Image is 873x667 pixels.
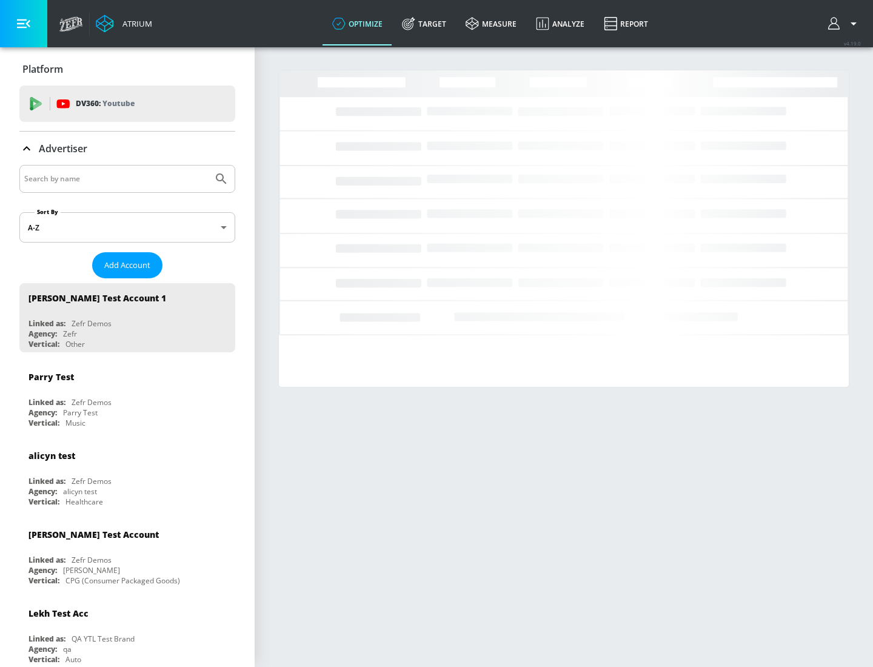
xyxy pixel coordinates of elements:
[104,258,150,272] span: Add Account
[28,371,74,383] div: Parry Test
[63,329,77,339] div: Zefr
[65,497,103,507] div: Healthcare
[19,85,235,122] div: DV360: Youtube
[28,529,159,540] div: [PERSON_NAME] Test Account
[28,418,59,428] div: Vertical:
[92,252,162,278] button: Add Account
[28,450,75,461] div: alicyn test
[323,2,392,45] a: optimize
[35,208,61,216] label: Sort By
[72,476,112,486] div: Zefr Demos
[456,2,526,45] a: measure
[526,2,594,45] a: Analyze
[72,555,112,565] div: Zefr Demos
[24,171,208,187] input: Search by name
[28,397,65,407] div: Linked as:
[28,575,59,586] div: Vertical:
[72,397,112,407] div: Zefr Demos
[844,40,861,47] span: v 4.19.0
[19,283,235,352] div: [PERSON_NAME] Test Account 1Linked as:Zefr DemosAgency:ZefrVertical:Other
[28,608,89,619] div: Lekh Test Acc
[65,575,180,586] div: CPG (Consumer Packaged Goods)
[63,486,97,497] div: alicyn test
[102,97,135,110] p: Youtube
[63,644,72,654] div: qa
[28,654,59,665] div: Vertical:
[19,212,235,243] div: A-Z
[96,15,152,33] a: Atrium
[28,329,57,339] div: Agency:
[63,407,98,418] div: Parry Test
[28,476,65,486] div: Linked as:
[28,555,65,565] div: Linked as:
[19,132,235,166] div: Advertiser
[19,441,235,510] div: alicyn testLinked as:Zefr DemosAgency:alicyn testVertical:Healthcare
[28,486,57,497] div: Agency:
[76,97,135,110] p: DV360:
[118,18,152,29] div: Atrium
[19,362,235,431] div: Parry TestLinked as:Zefr DemosAgency:Parry TestVertical:Music
[28,634,65,644] div: Linked as:
[19,520,235,589] div: [PERSON_NAME] Test AccountLinked as:Zefr DemosAgency:[PERSON_NAME]Vertical:CPG (Consumer Packaged...
[39,142,87,155] p: Advertiser
[65,418,85,428] div: Music
[28,407,57,418] div: Agency:
[63,565,120,575] div: [PERSON_NAME]
[19,52,235,86] div: Platform
[28,339,59,349] div: Vertical:
[72,318,112,329] div: Zefr Demos
[72,634,135,644] div: QA YTL Test Brand
[22,62,63,76] p: Platform
[65,339,85,349] div: Other
[28,565,57,575] div: Agency:
[392,2,456,45] a: Target
[28,292,166,304] div: [PERSON_NAME] Test Account 1
[28,318,65,329] div: Linked as:
[28,644,57,654] div: Agency:
[28,497,59,507] div: Vertical:
[65,654,81,665] div: Auto
[594,2,658,45] a: Report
